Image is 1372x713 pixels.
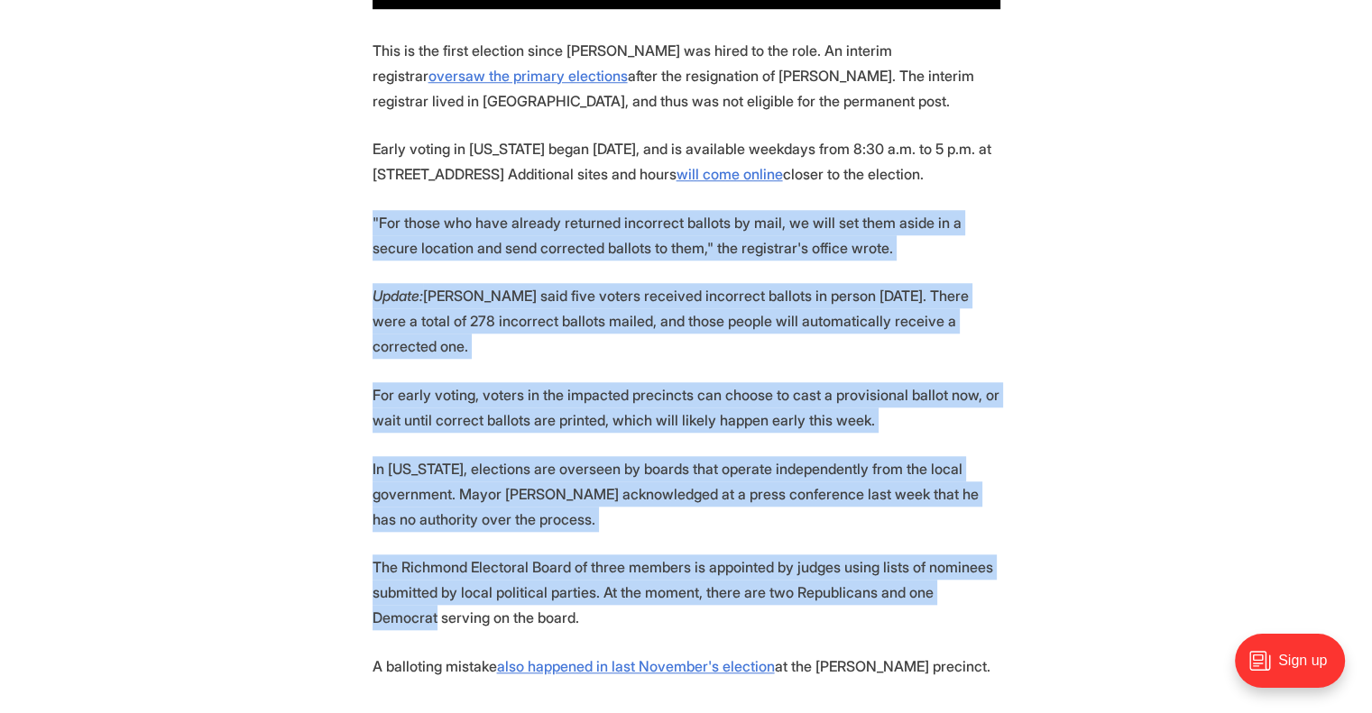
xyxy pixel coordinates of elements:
[373,136,1000,187] p: Early voting in [US_STATE] began [DATE], and is available weekdays from 8:30 a.m. to 5 p.m. at [S...
[428,67,628,85] a: oversaw the primary elections
[373,287,423,305] em: Update:
[497,657,775,675] a: also happened in last November's election
[1220,625,1372,713] iframe: portal-trigger
[373,283,1000,359] p: [PERSON_NAME] said five voters received incorrect ballots in person [DATE]. There were a total of...
[373,456,1000,532] p: In [US_STATE], elections are overseen by boards that operate independently from the local governm...
[677,165,783,183] a: will come online
[373,382,1000,433] p: For early voting, voters in the impacted precincts can choose to cast a provisional ballot now, o...
[373,554,1000,630] p: The Richmond Electoral Board of three members is appointed by judges using lists of nominees subm...
[373,210,1000,261] p: "For those who have already returned incorrect ballots by mail, we will set them aside in a secur...
[373,38,1000,114] p: This is the first election since [PERSON_NAME] was hired to the role. An interim registrar after ...
[373,654,1000,679] p: A balloting mistake at the [PERSON_NAME] precinct.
